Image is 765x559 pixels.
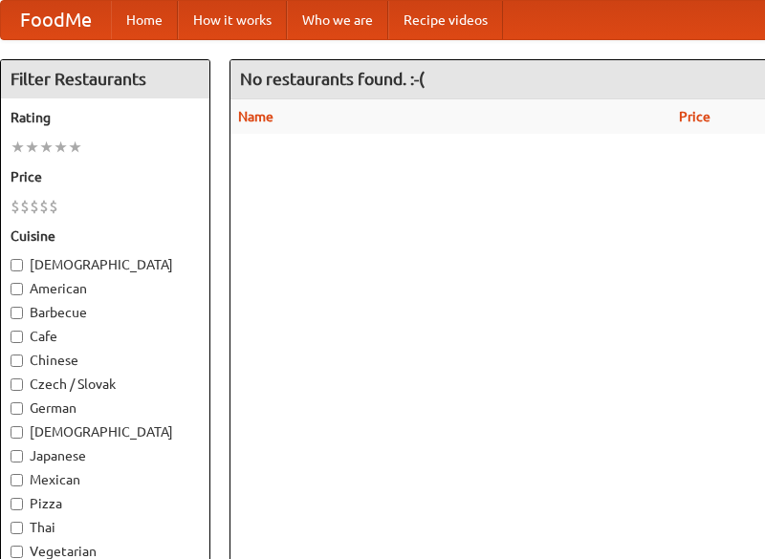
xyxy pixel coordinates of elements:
li: ★ [68,137,82,158]
input: [DEMOGRAPHIC_DATA] [11,426,23,439]
label: Cafe [11,327,200,346]
label: Barbecue [11,303,200,322]
li: $ [39,196,49,217]
label: Thai [11,518,200,537]
a: Home [111,1,178,39]
li: ★ [11,137,25,158]
h5: Price [11,167,200,186]
h4: Filter Restaurants [1,60,209,98]
label: Pizza [11,494,200,513]
h5: Cuisine [11,226,200,246]
input: American [11,283,23,295]
label: German [11,398,200,418]
label: Mexican [11,470,200,489]
label: [DEMOGRAPHIC_DATA] [11,422,200,441]
label: Chinese [11,351,200,370]
a: How it works [178,1,287,39]
label: American [11,279,200,298]
a: Price [679,109,710,124]
input: Czech / Slovak [11,378,23,391]
a: Who we are [287,1,388,39]
a: Name [238,109,273,124]
li: $ [11,196,20,217]
input: [DEMOGRAPHIC_DATA] [11,259,23,271]
input: Thai [11,522,23,534]
label: Czech / Slovak [11,375,200,394]
input: Barbecue [11,307,23,319]
h5: Rating [11,108,200,127]
ng-pluralize: No restaurants found. :-( [240,70,425,88]
input: Japanese [11,450,23,462]
label: [DEMOGRAPHIC_DATA] [11,255,200,274]
li: $ [20,196,30,217]
a: Recipe videos [388,1,503,39]
label: Japanese [11,446,200,465]
li: $ [49,196,58,217]
li: ★ [25,137,39,158]
li: ★ [39,137,54,158]
input: German [11,402,23,415]
input: Cafe [11,331,23,343]
input: Mexican [11,474,23,486]
a: FoodMe [1,1,111,39]
input: Chinese [11,355,23,367]
li: ★ [54,137,68,158]
li: $ [30,196,39,217]
input: Vegetarian [11,546,23,558]
input: Pizza [11,498,23,510]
